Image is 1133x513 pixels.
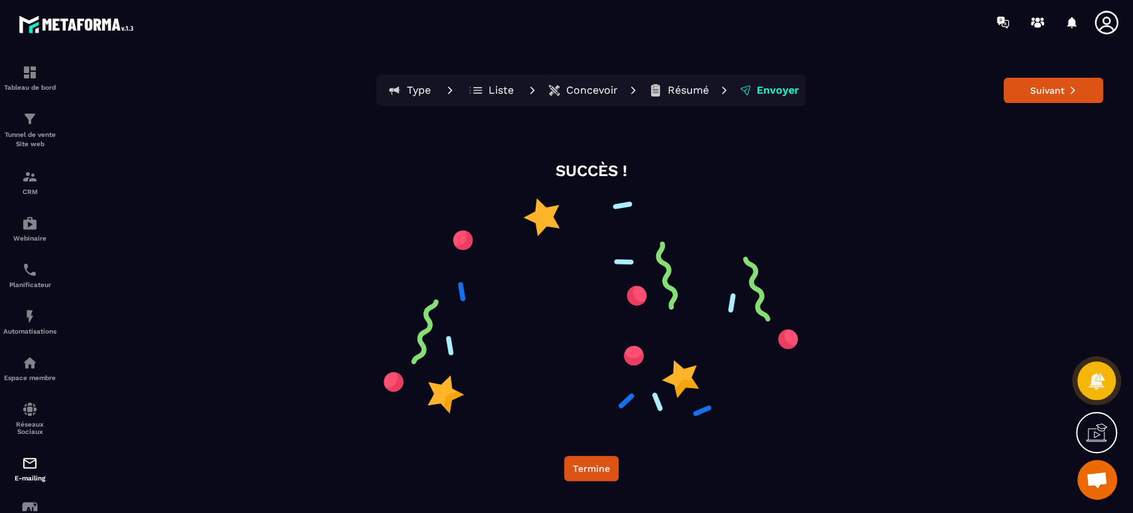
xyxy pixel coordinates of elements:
[407,84,431,97] p: Type
[1004,78,1103,103] button: Suivant
[3,281,56,288] p: Planificateur
[3,374,56,381] p: Espace membre
[3,205,56,252] a: automationsautomationsWebinaire
[3,84,56,91] p: Tableau de bord
[3,54,56,101] a: formationformationTableau de bord
[22,64,38,80] img: formation
[22,111,38,127] img: formation
[3,188,56,195] p: CRM
[735,77,803,104] button: Envoyer
[3,328,56,335] p: Automatisations
[22,169,38,185] img: formation
[489,84,514,97] p: Liste
[566,84,618,97] p: Concevoir
[19,12,138,37] img: logo
[3,101,56,159] a: formationformationTunnel de vente Site web
[3,159,56,205] a: formationformationCRM
[22,401,38,417] img: social-network
[1077,460,1117,500] div: Ouvrir le chat
[3,252,56,298] a: schedulerschedulerPlanificateur
[3,421,56,435] p: Réseaux Sociaux
[22,308,38,324] img: automations
[3,445,56,492] a: emailemailE-mailing
[3,345,56,391] a: automationsautomationsEspace membre
[379,77,439,104] button: Type
[564,456,619,481] button: Termine
[22,262,38,278] img: scheduler
[3,130,56,149] p: Tunnel de vente Site web
[22,355,38,371] img: automations
[3,474,56,482] p: E-mailing
[22,215,38,231] img: automations
[544,77,622,104] button: Concevoir
[757,84,799,97] p: Envoyer
[3,235,56,242] p: Webinaire
[3,298,56,345] a: automationsautomationsAutomatisations
[461,77,521,104] button: Liste
[22,455,38,471] img: email
[668,84,709,97] p: Résumé
[556,160,627,182] p: SUCCÈS !
[644,77,713,104] button: Résumé
[3,391,56,445] a: social-networksocial-networkRéseaux Sociaux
